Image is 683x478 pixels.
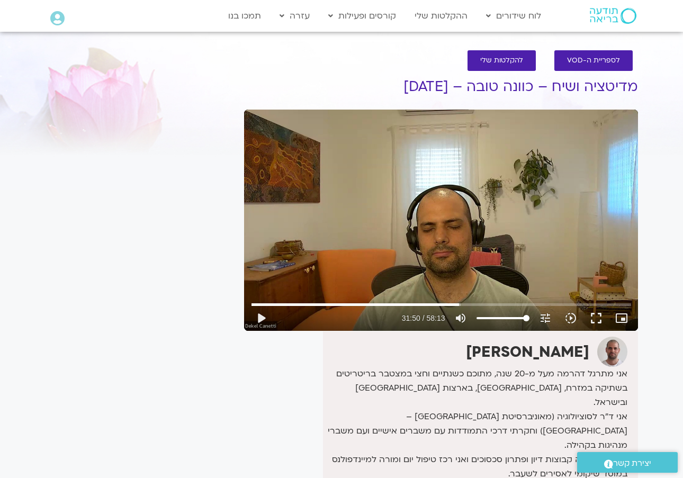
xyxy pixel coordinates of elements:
a: לוח שידורים [481,6,546,26]
a: לספריית ה-VOD [554,50,633,71]
a: עזרה [274,6,315,26]
span: לספריית ה-VOD [567,57,620,65]
a: קורסים ופעילות [323,6,401,26]
a: ההקלטות שלי [409,6,473,26]
h1: מדיטציה ושיח – כוונה טובה – [DATE] [244,79,638,95]
a: יצירת קשר [577,452,678,473]
img: תודעה בריאה [590,8,636,24]
a: להקלטות שלי [468,50,536,71]
a: תמכו בנו [223,6,266,26]
img: דקל קנטי [597,337,627,367]
span: יצירת קשר [613,456,651,471]
span: להקלטות שלי [480,57,523,65]
strong: [PERSON_NAME] [466,342,589,362]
